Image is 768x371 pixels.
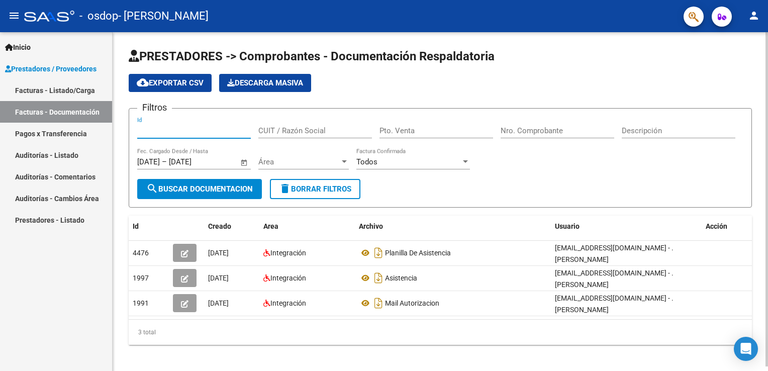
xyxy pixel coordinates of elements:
[372,245,385,261] i: Descargar documento
[259,216,355,237] datatable-header-cell: Area
[79,5,118,27] span: - osdop
[169,157,218,166] input: Fecha fin
[208,299,229,307] span: [DATE]
[270,249,306,257] span: Integración
[133,274,149,282] span: 1997
[555,244,674,263] span: [EMAIL_ADDRESS][DOMAIN_NAME] - . [PERSON_NAME]
[137,78,204,87] span: Exportar CSV
[356,157,377,166] span: Todos
[734,337,758,361] div: Open Intercom Messenger
[555,269,674,289] span: [EMAIL_ADDRESS][DOMAIN_NAME] - . [PERSON_NAME]
[118,5,209,27] span: - [PERSON_NAME]
[129,320,752,345] div: 3 total
[227,78,303,87] span: Descarga Masiva
[263,222,278,230] span: Area
[239,157,250,168] button: Open calendar
[133,249,149,257] span: 4476
[551,216,702,237] datatable-header-cell: Usuario
[137,157,160,166] input: Fecha inicio
[279,182,291,195] mat-icon: delete
[204,216,259,237] datatable-header-cell: Creado
[270,179,360,199] button: Borrar Filtros
[133,299,149,307] span: 1991
[146,184,253,194] span: Buscar Documentacion
[137,179,262,199] button: Buscar Documentacion
[133,222,139,230] span: Id
[137,76,149,88] mat-icon: cloud_download
[748,10,760,22] mat-icon: person
[162,157,167,166] span: –
[5,42,31,53] span: Inicio
[372,270,385,286] i: Descargar documento
[270,274,306,282] span: Integración
[385,274,417,282] span: Asistencia
[555,294,674,314] span: [EMAIL_ADDRESS][DOMAIN_NAME] - . [PERSON_NAME]
[359,222,383,230] span: Archivo
[137,101,172,115] h3: Filtros
[270,299,306,307] span: Integración
[208,249,229,257] span: [DATE]
[129,49,495,63] span: PRESTADORES -> Comprobantes - Documentación Respaldatoria
[279,184,351,194] span: Borrar Filtros
[208,274,229,282] span: [DATE]
[219,74,311,92] button: Descarga Masiva
[146,182,158,195] mat-icon: search
[129,216,169,237] datatable-header-cell: Id
[706,222,727,230] span: Acción
[208,222,231,230] span: Creado
[129,74,212,92] button: Exportar CSV
[219,74,311,92] app-download-masive: Descarga masiva de comprobantes (adjuntos)
[8,10,20,22] mat-icon: menu
[355,216,551,237] datatable-header-cell: Archivo
[385,299,439,307] span: Mail Autorizacion
[702,216,752,237] datatable-header-cell: Acción
[5,63,97,74] span: Prestadores / Proveedores
[385,249,451,257] span: Planilla De Asistencia
[372,295,385,311] i: Descargar documento
[555,222,580,230] span: Usuario
[258,157,340,166] span: Área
